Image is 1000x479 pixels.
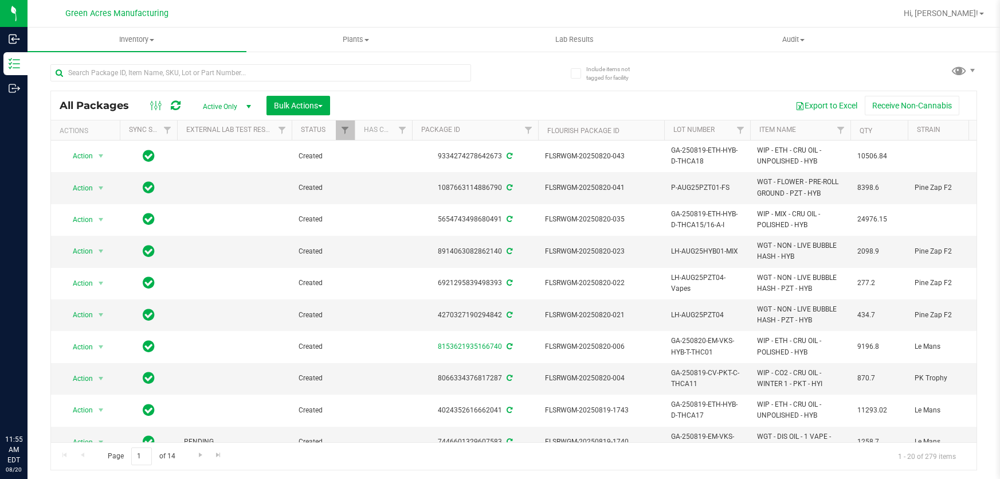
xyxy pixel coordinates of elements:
span: select [94,307,108,323]
a: Lot Number [673,126,715,134]
span: Action [62,275,93,291]
a: External Lab Test Result [186,126,276,134]
span: In Sync [143,402,155,418]
span: Sync from Compliance System [505,374,512,382]
span: Bulk Actions [274,101,323,110]
span: Sync from Compliance System [505,184,512,192]
div: 8066334376817287 [410,373,540,384]
span: FLSRWGM-20250820-041 [545,182,657,193]
th: Has COA [355,120,412,141]
span: Action [62,148,93,164]
a: Filter [336,120,355,140]
span: Action [62,243,93,259]
button: Receive Non-Cannabis [865,96,959,115]
span: Action [62,307,93,323]
span: Sync from Compliance System [505,342,512,351]
a: Status [301,126,326,134]
span: P-AUG25PZT01-FS [671,182,743,193]
span: GA-250819-ETH-HYB-D-THCA18 [671,145,743,167]
span: 9196.8 [857,341,901,352]
span: 24976.15 [857,214,901,225]
div: 6921295839498393 [410,278,540,289]
inline-svg: Outbound [9,83,20,94]
a: Filter [158,120,177,140]
span: PENDING [184,437,285,447]
span: select [94,339,108,355]
span: FLSRWGM-20250820-043 [545,151,657,162]
span: Action [62,180,93,196]
span: Green Acres Manufacturing [65,9,168,18]
span: Sync from Compliance System [505,406,512,414]
span: select [94,275,108,291]
span: LH-AUG25PZT04-Vapes [671,272,743,294]
span: Audit [684,34,902,45]
span: In Sync [143,275,155,291]
inline-svg: Inventory [9,58,20,69]
span: select [94,180,108,196]
span: Lab Results [540,34,609,45]
input: Search Package ID, Item Name, SKU, Lot or Part Number... [50,64,471,81]
div: 1087663114886790 [410,182,540,193]
a: Sync Status [129,126,173,134]
span: In Sync [143,211,155,227]
div: 4270327190294842 [410,310,540,321]
a: Audit [684,28,903,52]
iframe: Resource center [11,387,46,422]
span: In Sync [143,148,155,164]
span: GA-250819-CV-PKT-C-THCA11 [671,368,743,390]
span: Action [62,434,93,450]
a: Go to the last page [210,447,227,463]
span: FLSRWGM-20250820-022 [545,278,657,289]
span: Created [299,182,348,193]
a: Package ID [421,126,460,134]
span: In Sync [143,307,155,323]
div: Actions [60,127,115,135]
a: Inventory [28,28,246,52]
span: 11293.02 [857,405,901,416]
a: Go to the next page [192,447,209,463]
span: WGT - NON - LIVE BUBBLE HASH - PZT - HYB [757,272,844,294]
span: 870.7 [857,373,901,384]
a: Flourish Package ID [547,127,619,135]
span: Sync from Compliance System [505,215,512,223]
span: Sync from Compliance System [505,279,512,287]
span: In Sync [143,434,155,450]
span: Sync from Compliance System [505,247,512,255]
span: WIP - ETH - CRU OIL - UNPOLISHED - HYB [757,145,844,167]
a: Filter [731,120,750,140]
span: Page of 14 [98,447,185,465]
div: 4024352616662041 [410,405,540,416]
span: FLSRWGM-20250819-1743 [545,405,657,416]
span: select [94,243,108,259]
p: 11:55 AM EDT [5,434,22,465]
span: WGT - NON - LIVE BUBBLE HASH - HYB [757,240,844,262]
span: In Sync [143,338,155,355]
span: select [94,402,108,418]
span: LH-AUG25HYB01-MIX [671,246,743,257]
inline-svg: Inbound [9,33,20,45]
a: Plants [246,28,465,52]
span: Created [299,437,348,447]
a: Filter [832,120,850,140]
span: Created [299,373,348,384]
span: select [94,212,108,228]
span: Plants [247,34,465,45]
div: 5654743498680491 [410,214,540,225]
span: Action [62,339,93,355]
span: Sync from Compliance System [505,438,512,446]
span: WGT - DIS OIL - 1 VAPE - THC [757,431,844,453]
span: Inventory [28,34,246,45]
span: GA-250820-EM-VKS-HYB-T-THC01 [671,336,743,357]
span: Action [62,212,93,228]
p: 08/20 [5,465,22,474]
span: Created [299,405,348,416]
a: Qty [860,127,872,135]
a: Lab Results [465,28,684,52]
span: FLSRWGM-20250820-006 [545,341,657,352]
span: select [94,148,108,164]
div: 8914063082862140 [410,246,540,257]
span: FLSRWGM-20250820-023 [545,246,657,257]
span: FLSRWGM-20250819-1740 [545,437,657,447]
a: Item Name [759,126,796,134]
span: In Sync [143,370,155,386]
